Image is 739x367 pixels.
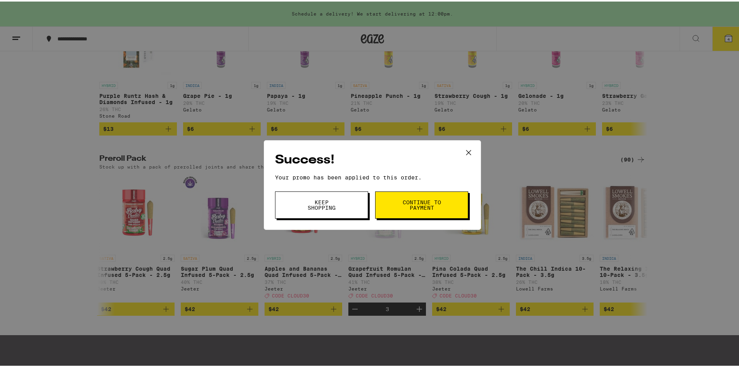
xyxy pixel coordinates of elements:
button: Continue to payment [375,190,468,217]
button: Keep Shopping [275,190,368,217]
p: Your promo has been applied to this order. [275,173,470,179]
span: Continue to payment [402,198,441,209]
span: Hi. Need any help? [5,5,56,12]
h2: Success! [275,150,470,167]
span: Keep Shopping [302,198,341,209]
